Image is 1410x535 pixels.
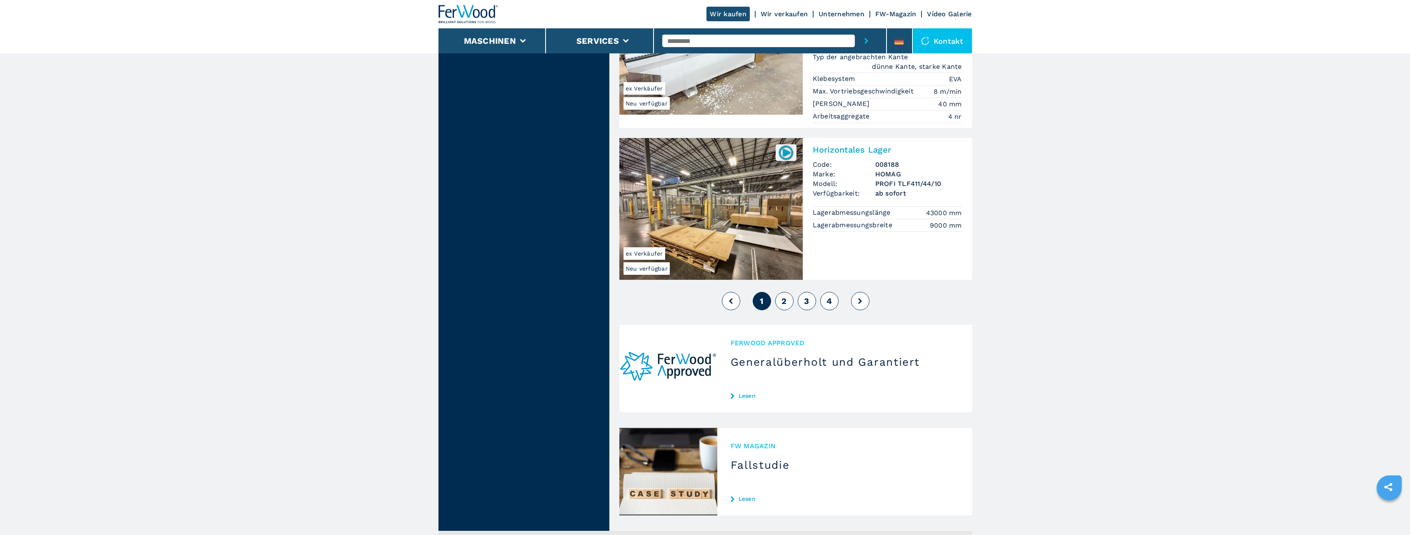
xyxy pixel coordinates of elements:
[624,82,665,95] span: ex Verkäufer
[813,160,875,169] span: Code:
[949,74,962,84] em: EVA
[930,221,962,230] em: 9000 mm
[804,296,809,306] span: 3
[826,296,832,306] span: 4
[855,28,878,53] button: submit-button
[619,428,717,515] img: Fallstudie
[778,144,794,161] img: 008188
[938,99,962,109] em: 40 mm
[875,160,962,169] h3: 008188
[781,296,786,306] span: 2
[619,138,803,280] img: Horizontales Lager HOMAG PROFI TLF411/44/10
[819,10,864,18] a: Unternehmen
[813,221,895,230] p: Lagerabmessungsbreite
[731,495,959,502] a: Lesen
[761,10,808,18] a: Wir verkaufen
[1375,497,1404,529] iframe: Chat
[813,87,916,96] p: Max. Vortriebsgeschwindigkeit
[813,112,872,121] p: Arbeitsaggregate
[934,87,962,96] em: 8 m/min
[927,10,972,18] a: Video Galerie
[624,262,670,275] span: Neu verfügbar
[948,112,962,121] em: 4 nr
[464,36,516,46] button: Maschinen
[875,179,962,188] h3: PROFI TLF411/44/10
[813,99,872,108] p: [PERSON_NAME]
[820,292,839,310] button: 4
[775,292,794,310] button: 2
[813,53,910,62] p: Typ der angebrachten Kante
[760,296,764,306] span: 1
[872,62,962,71] em: dünne Kante, starke Kante
[926,208,962,218] em: 43000 mm
[875,188,962,198] span: ab sofort
[798,292,816,310] button: 3
[875,10,917,18] a: FW-Magazin
[624,247,665,260] span: ex Verkäufer
[921,37,929,45] img: Kontakt
[813,145,962,155] h2: Horizontales Lager
[619,138,972,280] a: Horizontales Lager HOMAG PROFI TLF411/44/10Neu verfügbarex Verkäufer008188Horizontales LagerCode:...
[624,97,670,110] span: Neu verfügbar
[1378,477,1399,497] a: sharethis
[813,169,875,179] span: Marke:
[706,7,750,21] a: Wir kaufen
[913,28,972,53] div: Kontakt
[813,208,893,217] p: Lagerabmessungslänge
[753,292,771,310] button: 1
[619,325,717,412] img: Generalüberholt und Garantiert
[731,338,959,348] span: Ferwood Approved
[576,36,619,46] button: Services
[731,392,959,399] a: Lesen
[813,74,857,83] p: Klebesystem
[438,5,498,23] img: Ferwood
[731,441,959,451] span: FW MAGAZIN
[731,458,959,472] h3: Fallstudie
[813,188,875,198] span: Verfügbarkeit:
[875,169,962,179] h3: HOMAG
[731,355,959,369] h3: Generalüberholt und Garantiert
[813,179,875,188] span: Modell:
